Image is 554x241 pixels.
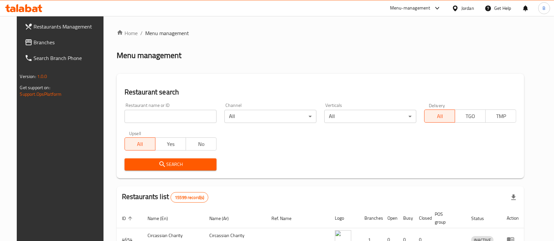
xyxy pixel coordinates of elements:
h2: Restaurants list [122,192,209,203]
span: POS group [435,210,458,226]
span: Ref. Name [271,214,300,222]
div: Menu-management [390,4,430,12]
div: Total records count [171,192,208,203]
button: Search [125,158,217,171]
div: All [224,110,316,123]
li: / [140,29,143,37]
h2: Restaurant search [125,87,517,97]
span: 1.0.0 [37,72,47,81]
nav: breadcrumb [117,29,524,37]
span: All [427,111,452,121]
span: Search [130,160,211,169]
span: ID [122,214,134,222]
span: All [127,139,153,149]
span: Search Branch Phone [34,54,104,62]
div: Export file [506,190,521,205]
span: B [542,5,545,12]
span: TMP [488,111,514,121]
th: Logo [330,208,359,228]
th: Action [501,208,524,228]
a: Branches [19,34,109,50]
label: Delivery [429,103,445,108]
button: No [186,137,217,151]
span: Get support on: [20,83,50,92]
a: Restaurants Management [19,19,109,34]
span: Restaurants Management [34,23,104,30]
th: Closed [414,208,429,228]
a: Search Branch Phone [19,50,109,66]
button: All [125,137,155,151]
span: No [189,139,214,149]
button: Yes [155,137,186,151]
span: Name (En) [148,214,176,222]
button: TGO [455,110,486,123]
th: Branches [359,208,382,228]
span: 15599 record(s) [171,194,208,201]
span: Menu management [145,29,189,37]
h2: Menu management [117,50,181,61]
button: TMP [485,110,516,123]
span: TGO [458,111,483,121]
th: Busy [398,208,414,228]
div: Jordan [461,5,474,12]
button: All [424,110,455,123]
span: Name (Ar) [210,214,238,222]
input: Search for restaurant name or ID.. [125,110,217,123]
span: Version: [20,72,36,81]
div: All [324,110,416,123]
span: Branches [34,38,104,46]
label: Upsell [129,131,141,135]
a: Support.OpsPlatform [20,90,62,98]
span: Status [471,214,493,222]
a: Home [117,29,138,37]
span: Yes [158,139,183,149]
th: Open [382,208,398,228]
